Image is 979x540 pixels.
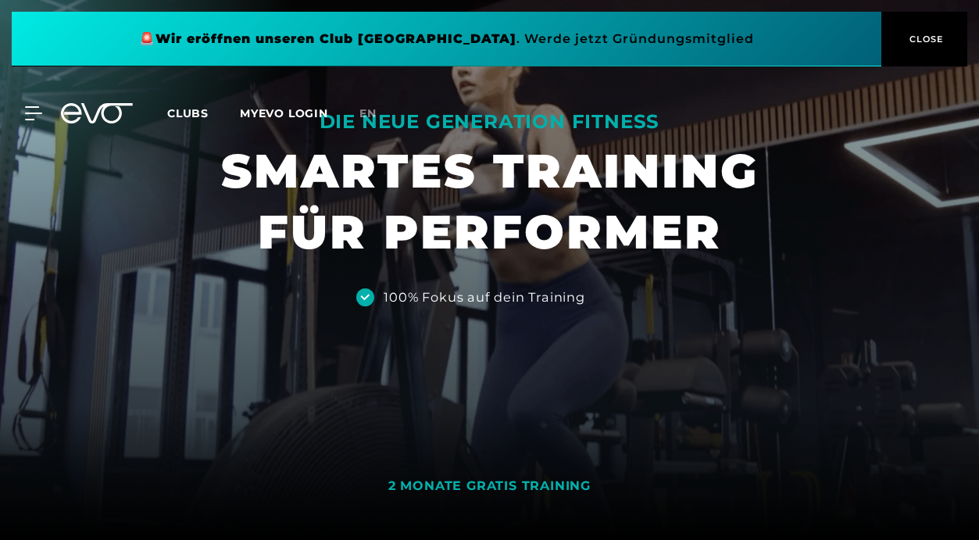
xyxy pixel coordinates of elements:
[240,106,328,120] a: MYEVO LOGIN
[881,12,967,66] button: CLOSE
[388,478,591,495] div: 2 MONATE GRATIS TRAINING
[359,106,377,120] span: en
[359,105,395,123] a: en
[384,288,584,306] div: 100% Fokus auf dein Training
[906,32,944,46] span: CLOSE
[167,105,240,120] a: Clubs
[167,106,209,120] span: Clubs
[221,141,759,263] h1: SMARTES TRAINING FÜR PERFORMER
